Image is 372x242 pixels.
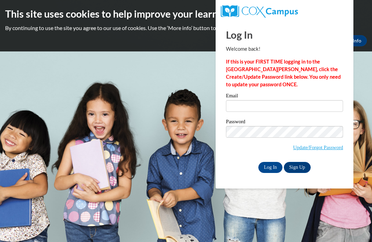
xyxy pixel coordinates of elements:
strong: If this is your FIRST TIME logging in to the [GEOGRAPHIC_DATA][PERSON_NAME], click the Create/Upd... [226,59,341,87]
p: By continuing to use the site you agree to our use of cookies. Use the ‘More info’ button to read... [5,24,367,32]
a: Update/Forgot Password [293,145,343,150]
iframe: Button to launch messaging window [344,214,366,236]
label: Email [226,93,343,100]
h2: This site uses cookies to help improve your learning experience. [5,7,367,21]
label: Password [226,119,343,126]
img: COX Campus [221,5,298,18]
h1: Log In [226,28,343,42]
a: Sign Up [284,162,311,173]
input: Log In [258,162,282,173]
p: Welcome back! [226,45,343,53]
